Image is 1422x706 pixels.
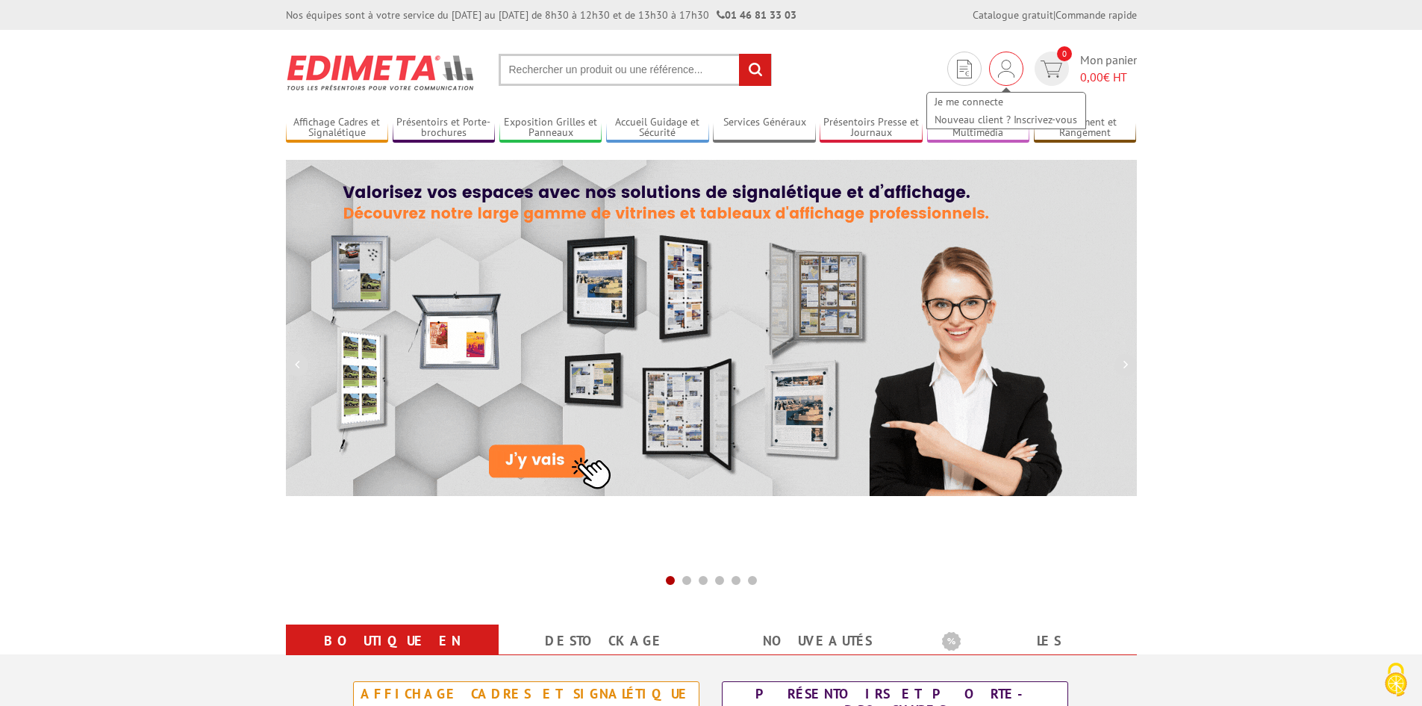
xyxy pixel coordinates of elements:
[499,54,772,86] input: Rechercher un produit ou une référence...
[286,7,796,22] div: Nos équipes sont à votre service du [DATE] au [DATE] de 8h30 à 12h30 et de 13h30 à 17h30
[1377,661,1415,699] img: Cookies (fenêtre modale)
[989,52,1023,86] div: Je me connecte Nouveau client ? Inscrivez-vous
[729,628,906,654] a: nouveautés
[927,93,1085,111] a: Je me connecte
[820,116,923,140] a: Présentoirs Presse et Journaux
[1041,61,1062,78] img: devis rapide
[358,686,695,702] div: Affichage Cadres et Signalétique
[973,7,1137,22] div: |
[1055,8,1137,22] a: Commande rapide
[286,116,389,140] a: Affichage Cadres et Signalétique
[1370,655,1422,706] button: Cookies (fenêtre modale)
[286,45,476,100] img: Présentoir, panneau, stand - Edimeta - PLV, affichage, mobilier bureau, entreprise
[1080,52,1137,86] span: Mon panier
[1057,46,1072,61] span: 0
[717,8,796,22] strong: 01 46 81 33 03
[499,116,602,140] a: Exposition Grilles et Panneaux
[1031,52,1137,86] a: devis rapide 0 Mon panier 0,00€ HT
[393,116,496,140] a: Présentoirs et Porte-brochures
[1080,69,1137,86] span: € HT
[304,628,481,681] a: Boutique en ligne
[942,628,1129,657] b: Les promotions
[739,54,771,86] input: rechercher
[517,628,693,654] a: Destockage
[973,8,1053,22] a: Catalogue gratuit
[927,111,1085,128] a: Nouveau client ? Inscrivez-vous
[606,116,709,140] a: Accueil Guidage et Sécurité
[957,60,972,78] img: devis rapide
[1080,69,1103,84] span: 0,00
[713,116,816,140] a: Services Généraux
[942,628,1119,681] a: Les promotions
[998,60,1014,78] img: devis rapide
